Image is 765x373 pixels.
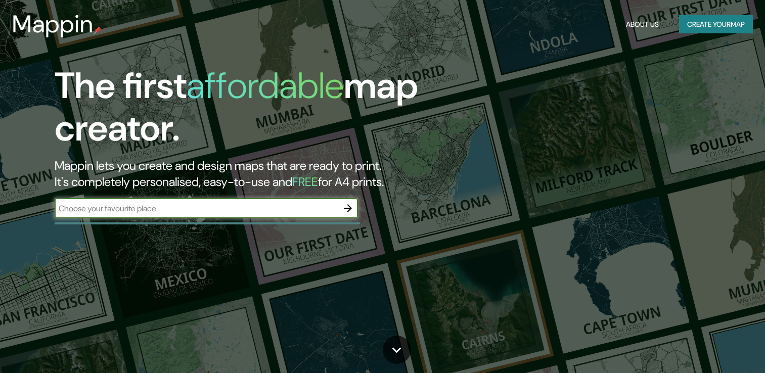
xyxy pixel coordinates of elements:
h3: Mappin [12,10,94,38]
h1: The first map creator. [55,65,437,158]
button: Create yourmap [679,15,753,34]
h1: affordable [187,62,344,109]
h2: Mappin lets you create and design maps that are ready to print. It's completely personalised, eas... [55,158,437,190]
button: About Us [622,15,663,34]
input: Choose your favourite place [55,203,338,214]
h5: FREE [292,174,318,190]
img: mappin-pin [94,26,102,34]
